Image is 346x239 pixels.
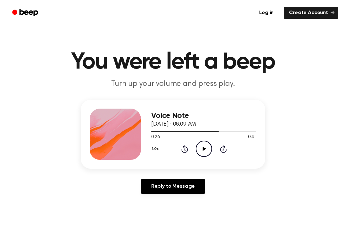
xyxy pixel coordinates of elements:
[151,144,161,154] button: 1.0x
[9,51,337,74] h1: You were left a beep
[8,7,44,19] a: Beep
[151,134,160,141] span: 0:26
[151,111,256,120] h3: Voice Note
[253,5,280,20] a: Log in
[141,179,205,194] a: Reply to Message
[284,7,338,19] a: Create Account
[50,79,296,89] p: Turn up your volume and press play.
[151,121,196,127] span: [DATE] · 08:09 AM
[248,134,256,141] span: 0:41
